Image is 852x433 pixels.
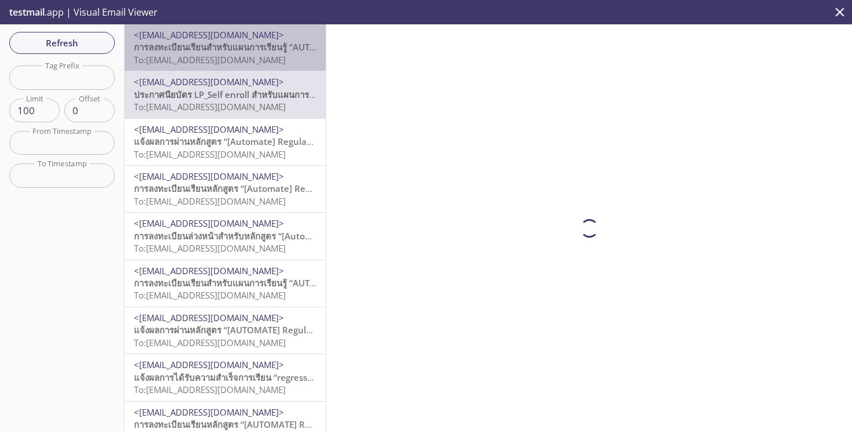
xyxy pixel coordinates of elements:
span: <[EMAIL_ADDRESS][DOMAIN_NAME]> [134,312,284,323]
span: <[EMAIL_ADDRESS][DOMAIN_NAME]> [134,265,284,276]
span: To: [EMAIL_ADDRESS][DOMAIN_NAME] [134,148,286,160]
span: แจ้งผลการได้รับความสำเร็จการเรียน “regresssion” สำหรับหลักสูตร “[AUTOMATE] Regular course 01” [134,372,528,383]
span: <[EMAIL_ADDRESS][DOMAIN_NAME]> [134,406,284,418]
span: <[EMAIL_ADDRESS][DOMAIN_NAME]> [134,170,284,182]
span: <[EMAIL_ADDRESS][DOMAIN_NAME]> [134,29,284,41]
div: <[EMAIL_ADDRESS][DOMAIN_NAME]>การลงทะเบียนเรียนสำหรับแผนการเรียนรู้ “AUTOMATE_Self enroll_LP” สำเ... [125,260,326,307]
div: <[EMAIL_ADDRESS][DOMAIN_NAME]>แจ้งผลการได้รับความสำเร็จการเรียน “regresssion” สำหรับหลักสูตร “[AU... [125,354,326,401]
button: Refresh [9,32,115,54]
div: <[EMAIL_ADDRESS][DOMAIN_NAME]>แจ้งผลการผ่านหลักสูตร “[AUTOMATE] Regular course 01” | AL4UTo:[EMAI... [125,307,326,354]
div: <[EMAIL_ADDRESS][DOMAIN_NAME]>แจ้งผลการผ่านหลักสูตร “[Automate] Regular (article)” และได้รับประกา... [125,119,326,165]
span: <[EMAIL_ADDRESS][DOMAIN_NAME]> [134,123,284,135]
div: <[EMAIL_ADDRESS][DOMAIN_NAME]>การลงทะเบียนเรียนหลักสูตร “[Automate] Regular (article)” สำเร็จ | A... [125,166,326,212]
span: Refresh [19,35,105,50]
span: To: [EMAIL_ADDRESS][DOMAIN_NAME] [134,384,286,395]
span: การลงทะเบียนเรียนหลักสูตร “[AUTOMATE] Regular course 01” สำเร็จ | AL4U [134,419,434,430]
span: To: [EMAIL_ADDRESS][DOMAIN_NAME] [134,101,286,112]
span: <[EMAIL_ADDRESS][DOMAIN_NAME]> [134,76,284,88]
span: แจ้งผลการผ่านหลักสูตร “[AUTOMATE] Regular course 01” | AL4U [134,324,392,336]
span: To: [EMAIL_ADDRESS][DOMAIN_NAME] [134,289,286,301]
div: <[EMAIL_ADDRESS][DOMAIN_NAME]>ประกาศนียบัตร LP_Self enroll สำหรับแผนการเรียนรู้ “AUTOMATE_Self en... [125,71,326,118]
div: <[EMAIL_ADDRESS][DOMAIN_NAME]>การลงทะเบียนล่วงหน้าสำหรับหลักสูตร “[Automate] OIC0 Manual Approve”... [125,213,326,259]
span: To: [EMAIL_ADDRESS][DOMAIN_NAME] [134,54,286,66]
span: การลงทะเบียนเรียนสำหรับแผนการเรียนรู้ “AUTOMATE_LP_Regular Course” สำเร็จ | AL4U [134,41,480,53]
span: การลงทะเบียนเรียนสำหรับแผนการเรียนรู้ “AUTOMATE_Self enroll_LP” สำเร็จ | AL4U [134,277,458,289]
span: ประกาศนียบัตร LP_Self enroll สำหรับแผนการเรียนรู้ “AUTOMATE_Self enroll_LP” | AL4U [134,89,478,100]
span: แจ้งผลการผ่านหลักสูตร “[Automate] Regular (article)” และได้รับประกาศนียบัตร Automate | AL4U [134,136,520,147]
span: To: [EMAIL_ADDRESS][DOMAIN_NAME] [134,195,286,207]
span: การลงทะเบียนล่วงหน้าสำหรับหลักสูตร “[Automate] OIC0 Manual Approve” สำเร็จ | AL4U [134,230,485,242]
span: <[EMAIL_ADDRESS][DOMAIN_NAME]> [134,359,284,370]
span: To: [EMAIL_ADDRESS][DOMAIN_NAME] [134,242,286,254]
span: To: [EMAIL_ADDRESS][DOMAIN_NAME] [134,337,286,348]
div: <[EMAIL_ADDRESS][DOMAIN_NAME]>การลงทะเบียนเรียนสำหรับแผนการเรียนรู้ “AUTOMATE_LP_Regular Course” ... [125,24,326,71]
span: <[EMAIL_ADDRESS][DOMAIN_NAME]> [134,217,284,229]
span: การลงทะเบียนเรียนหลักสูตร “[Automate] Regular (article)” สำเร็จ | AL4U [134,183,421,194]
span: testmail [9,6,45,19]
